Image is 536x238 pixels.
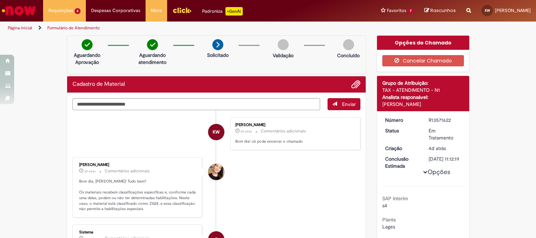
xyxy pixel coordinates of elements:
[429,145,446,151] span: 4d atrás
[91,7,140,14] span: Despesas Corporativas
[135,52,170,66] p: Aguardando atendimento
[235,139,353,144] p: Bom dia! ok pode encerrar o chamado
[429,127,461,141] div: Em Tratamento
[382,94,464,101] div: Analista responsável:
[429,117,461,124] div: R13571622
[82,39,93,50] img: check-circle-green.png
[380,127,423,134] dt: Status
[241,129,252,133] time: 29/09/2025 11:19:31
[273,52,294,59] p: Validação
[387,7,406,14] span: Favoritos
[72,98,320,110] textarea: Digite sua mensagem aqui...
[202,7,243,16] div: Padroniza
[79,163,197,167] div: [PERSON_NAME]
[225,7,243,16] p: +GenAi
[351,80,360,89] button: Adicionar anexos
[207,52,229,59] p: Solicitado
[408,8,414,14] span: 7
[382,87,464,94] div: TAX - ATENDIMENTO - N1
[380,155,423,169] dt: Conclusão Estimada
[172,5,192,16] img: click_logo_yellow_360x200.png
[430,7,456,14] span: Rascunhos
[380,145,423,152] dt: Criação
[424,7,456,14] a: Rascunhos
[84,169,96,173] span: 6h atrás
[485,8,490,13] span: KW
[208,124,224,140] div: Katiane Weronezi
[495,7,531,13] span: [PERSON_NAME]
[75,8,81,14] span: 6
[8,25,32,31] a: Página inicial
[343,39,354,50] img: img-circle-grey.png
[213,124,220,141] span: KW
[5,22,352,35] ul: Trilhas de página
[48,7,73,14] span: Requisições
[147,39,158,50] img: check-circle-green.png
[79,230,197,234] div: Sistema
[380,117,423,124] dt: Número
[382,202,387,209] span: s4
[212,39,223,50] img: arrow-next.png
[337,52,360,59] p: Concluído
[429,145,446,151] time: 26/09/2025 16:30:20
[261,128,306,134] small: Comentários adicionais
[429,145,461,152] div: 26/09/2025 16:30:20
[278,39,289,50] img: img-circle-grey.png
[79,179,197,212] p: Bom dia, [PERSON_NAME]! Tudo bem? Os materiais recebem classificações específicas e, conforme cad...
[1,4,37,18] img: ServiceNow
[105,168,150,174] small: Comentários adicionais
[241,129,252,133] span: 6h atrás
[47,25,100,31] a: Formulário de Atendimento
[208,164,224,180] div: Sabrina De Vasconcelos
[382,79,464,87] div: Grupo de Atribuição:
[377,36,469,50] div: Opções do Chamado
[382,101,464,108] div: [PERSON_NAME]
[382,224,395,230] span: Lages
[382,55,464,66] button: Cancelar Chamado
[235,123,353,127] div: [PERSON_NAME]
[84,169,96,173] time: 29/09/2025 10:37:41
[342,101,356,107] span: Enviar
[72,81,125,88] h2: Cadastro de Material Histórico de tíquete
[382,195,408,202] b: SAP Interim
[382,216,396,223] b: Planta
[328,98,360,110] button: Enviar
[70,52,104,66] p: Aguardando Aprovação
[151,7,162,14] span: More
[429,155,461,162] div: [DATE] 11:12:19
